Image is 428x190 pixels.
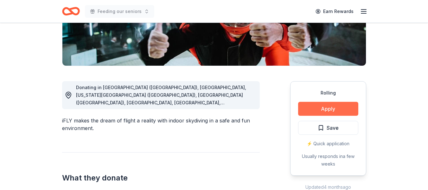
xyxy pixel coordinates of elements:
[76,85,249,189] span: Donating in [GEOGRAPHIC_DATA] ([GEOGRAPHIC_DATA]), [GEOGRAPHIC_DATA], [US_STATE][GEOGRAPHIC_DATA]...
[298,89,358,97] div: Rolling
[62,117,260,132] div: iFLY makes the dream of flight a reality with indoor skydiving in a safe and fun environment.
[327,124,339,132] span: Save
[85,5,154,18] button: Feeding our seniors
[62,4,80,19] a: Home
[298,102,358,116] button: Apply
[62,173,260,183] h2: What they donate
[312,6,357,17] a: Earn Rewards
[298,121,358,135] button: Save
[298,140,358,147] div: ⚡️ Quick application
[98,8,142,15] span: Feeding our seniors
[298,153,358,168] div: Usually responds in a few weeks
